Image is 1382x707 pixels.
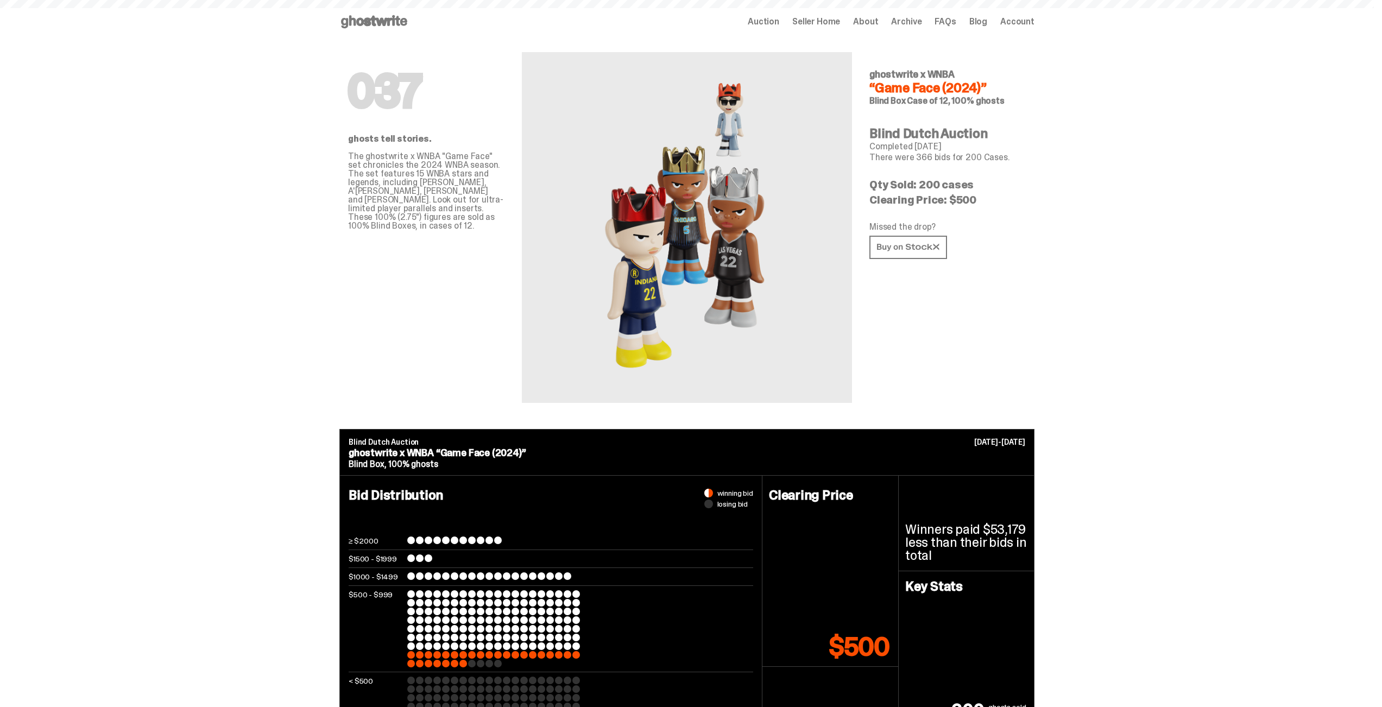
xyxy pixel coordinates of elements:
p: ghosts tell stories. [348,135,504,143]
a: Account [1000,17,1034,26]
p: $1000 - $1499 [349,572,403,581]
span: winning bid [717,489,753,497]
p: Blind Dutch Auction [349,438,1025,446]
h4: Clearing Price [769,489,892,502]
a: About [853,17,878,26]
span: losing bid [717,500,748,508]
span: 100% ghosts [388,458,438,470]
p: Missed the drop? [869,223,1026,231]
p: [DATE]-[DATE] [974,438,1025,446]
h4: Blind Dutch Auction [869,127,1026,140]
p: The ghostwrite x WNBA "Game Face" set chronicles the 2024 WNBA season. The set features 15 WNBA s... [348,152,504,230]
span: ghostwrite x WNBA [869,68,955,81]
p: Winners paid $53,179 less than their bids in total [905,523,1027,562]
a: FAQs [935,17,956,26]
a: Seller Home [792,17,840,26]
span: Blind Box, [349,458,386,470]
p: $500 [829,634,889,660]
p: Qty Sold: 200 cases [869,179,1026,190]
a: Archive [891,17,922,26]
h4: “Game Face (2024)” [869,81,1026,94]
h1: 037 [348,70,504,113]
p: Clearing Price: $500 [869,194,1026,205]
p: ghostwrite x WNBA “Game Face (2024)” [349,448,1025,458]
p: Completed [DATE] [869,142,1026,151]
img: WNBA&ldquo;Game Face (2024)&rdquo; [603,78,771,377]
span: Case of 12, 100% ghosts [907,95,1004,106]
p: $1500 - $1999 [349,554,403,563]
p: There were 366 bids for 200 Cases. [869,153,1026,162]
h4: Key Stats [905,580,1027,593]
a: Auction [748,17,779,26]
h4: Bid Distribution [349,489,753,536]
p: $500 - $999 [349,590,403,667]
span: Blind Box [869,95,906,106]
p: ≥ $2000 [349,536,403,545]
a: Blog [969,17,987,26]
